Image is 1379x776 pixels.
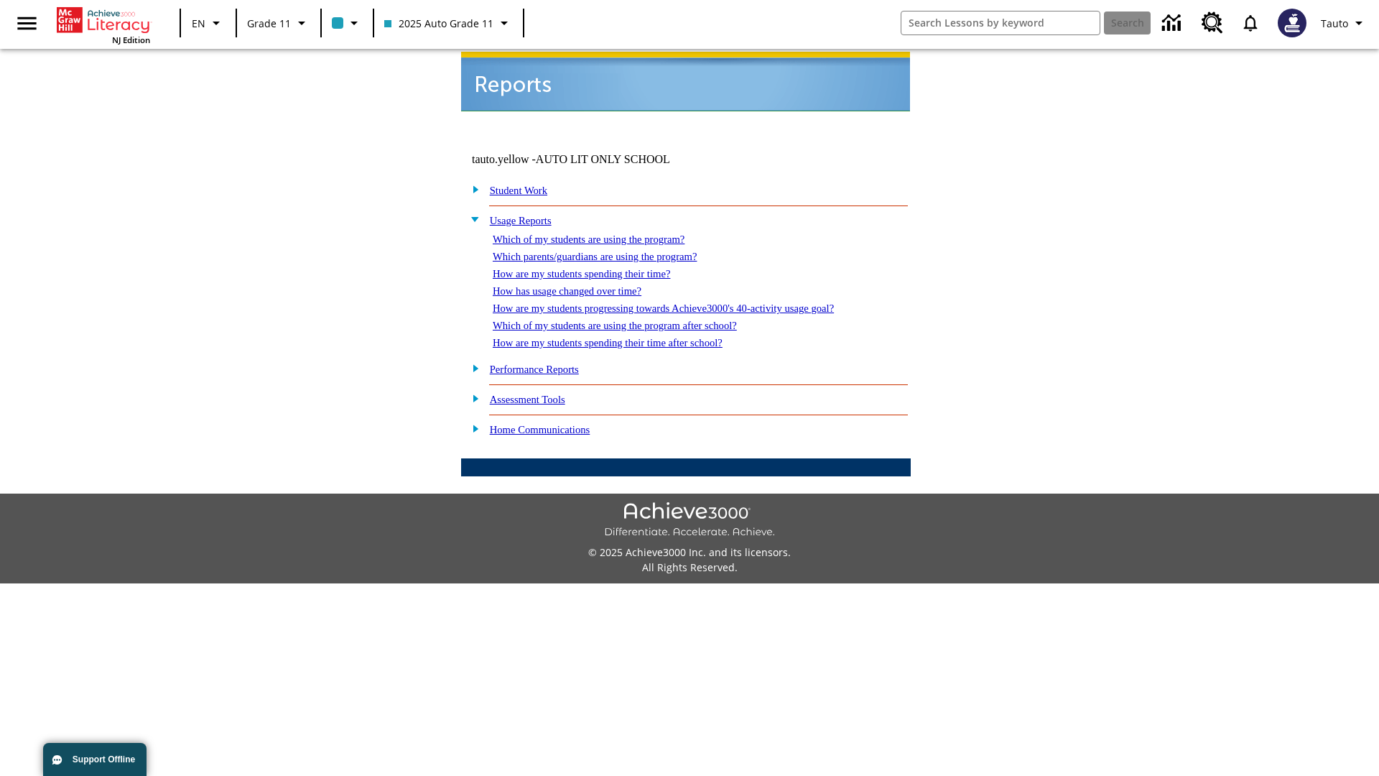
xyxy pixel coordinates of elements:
[6,2,48,45] button: Open side menu
[493,234,684,245] a: Which of my students are using the program?
[384,16,493,31] span: 2025 Auto Grade 11
[192,16,205,31] span: EN
[493,268,670,280] a: How are my students spending their time?
[490,394,565,405] a: Assessment Tools
[493,320,737,331] a: Which of my students are using the program after school?
[241,10,316,36] button: Grade: Grade 11, Select a grade
[536,153,670,165] nobr: AUTO LIT ONLY SCHOOL
[465,183,480,195] img: plus.gif
[490,424,590,435] a: Home Communications
[490,364,579,375] a: Performance Reports
[493,285,641,297] a: How has usage changed over time?
[461,52,910,111] img: header
[1321,16,1348,31] span: Tauto
[57,4,150,45] div: Home
[490,185,547,196] a: Student Work
[1278,9,1306,37] img: Avatar
[604,502,775,539] img: Achieve3000 Differentiate Accelerate Achieve
[493,337,723,348] a: How are my students spending their time after school?
[472,153,736,166] td: tauto.yellow -
[465,213,480,226] img: minus.gif
[326,10,368,36] button: Class color is light blue. Change class color
[465,422,480,435] img: plus.gif
[465,392,480,405] img: plus.gif
[73,754,135,765] span: Support Offline
[247,16,291,31] span: Grade 11
[493,302,834,314] a: How are my students progressing towards Achieve3000's 40-activity usage goal?
[1153,4,1193,43] a: Data Center
[185,10,231,36] button: Language: EN, Select a language
[493,251,697,262] a: Which parents/guardians are using the program?
[465,361,480,374] img: plus.gif
[1269,4,1315,42] button: Select a new avatar
[1193,4,1232,42] a: Resource Center, Will open in new tab
[1315,10,1373,36] button: Profile/Settings
[379,10,519,36] button: Class: 2025 Auto Grade 11, Select your class
[43,743,147,776] button: Support Offline
[1232,4,1269,42] a: Notifications
[112,34,150,45] span: NJ Edition
[490,215,552,226] a: Usage Reports
[901,11,1100,34] input: search field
